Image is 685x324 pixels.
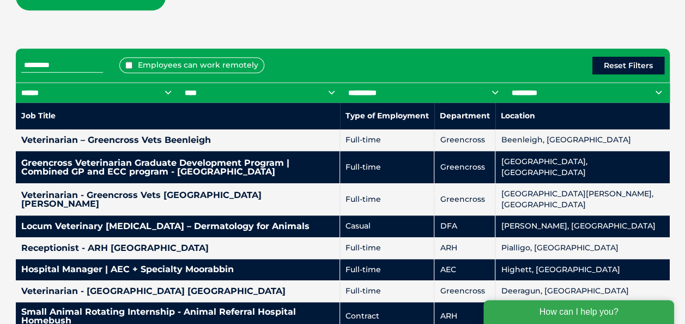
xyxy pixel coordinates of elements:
td: AEC [434,259,495,281]
h4: Locum Veterinary [MEDICAL_DATA] – Dermatology for Animals [21,222,335,231]
nobr: Type of Employment [345,111,429,121]
nobr: Location [501,111,535,121]
td: Full-time [340,237,434,259]
td: [PERSON_NAME], [GEOGRAPHIC_DATA] [495,215,670,237]
td: ARH [434,237,495,259]
h4: Hospital Manager | AEC + Specialty Moorabbin [21,265,335,274]
h4: Greencross Veterinarian Graduate Development Program | Combined GP and ECC program - [GEOGRAPHIC_... [21,159,335,176]
h4: Veterinarian - Greencross Vets [GEOGRAPHIC_DATA][PERSON_NAME] [21,191,335,208]
nobr: Job Title [21,111,56,121]
td: Full-time [340,151,434,183]
td: [GEOGRAPHIC_DATA], [GEOGRAPHIC_DATA] [495,151,670,183]
td: Full-time [340,259,434,281]
td: Pialligo, [GEOGRAPHIC_DATA] [495,237,670,259]
td: Greencross [434,280,495,302]
td: Casual [340,215,434,237]
button: Reset Filters [592,57,664,74]
div: How can I help you? [7,7,197,31]
input: Employees can work remotely [125,62,132,69]
td: DFA [434,215,495,237]
td: Greencross [434,151,495,183]
label: Employees can work remotely [119,57,264,73]
td: Greencross [434,129,495,151]
td: [GEOGRAPHIC_DATA][PERSON_NAME], [GEOGRAPHIC_DATA] [495,183,670,215]
td: Full-time [340,280,434,302]
td: Beenleigh, [GEOGRAPHIC_DATA] [495,129,670,151]
h4: Veterinarian – Greencross Vets Beenleigh [21,136,335,145]
td: Full-time [340,183,434,215]
td: Greencross [434,183,495,215]
h4: Veterinarian - [GEOGRAPHIC_DATA] [GEOGRAPHIC_DATA] [21,287,335,296]
td: Highett, [GEOGRAPHIC_DATA] [495,259,670,281]
td: Full-time [340,129,434,151]
td: Deeragun, [GEOGRAPHIC_DATA] [495,280,670,302]
h4: Receptionist - ARH [GEOGRAPHIC_DATA] [21,244,335,253]
nobr: Department [440,111,490,121]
